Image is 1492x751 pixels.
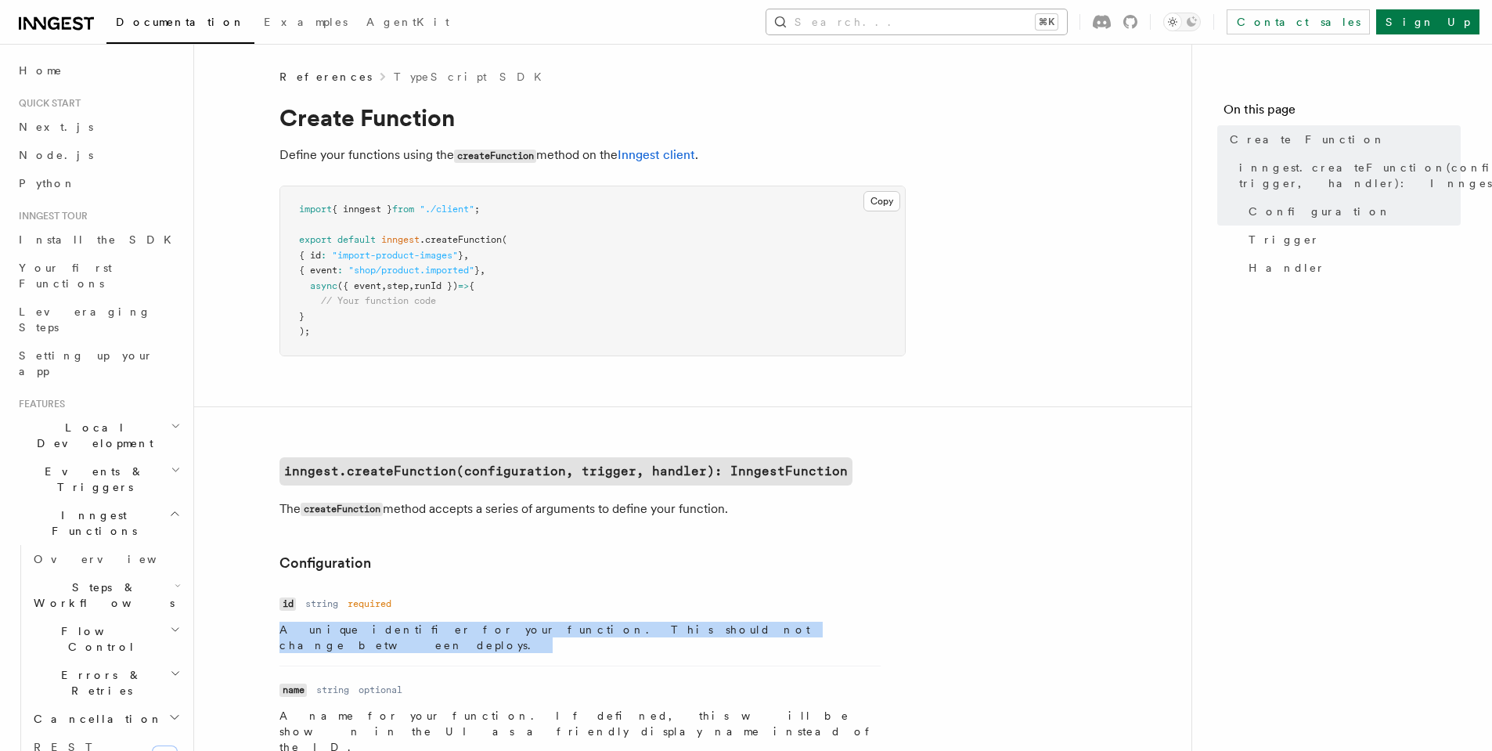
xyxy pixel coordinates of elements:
[316,684,349,696] dd: string
[414,280,458,291] span: runId })
[502,234,507,245] span: (
[13,507,169,539] span: Inngest Functions
[279,684,307,697] code: name
[1224,125,1461,153] a: Create Function
[359,684,402,696] dd: optional
[420,234,502,245] span: .createFunction
[420,204,474,215] span: "./client"
[299,250,321,261] span: { id
[305,598,338,610] dd: string
[13,97,81,110] span: Quick start
[766,9,1067,34] button: Search...⌘K
[279,552,371,574] a: Configuration
[1230,132,1386,147] span: Create Function
[332,204,392,215] span: { inngest }
[19,121,93,133] span: Next.js
[27,573,184,617] button: Steps & Workflows
[618,147,695,162] a: Inngest client
[279,457,852,486] a: inngest.createFunction(configuration, trigger, handler): InngestFunction
[13,464,171,495] span: Events & Triggers
[13,56,184,85] a: Home
[337,234,376,245] span: default
[301,503,383,516] code: createFunction
[480,265,485,276] span: ,
[106,5,254,44] a: Documentation
[299,234,332,245] span: export
[409,280,414,291] span: ,
[19,349,153,377] span: Setting up your app
[1249,232,1320,247] span: Trigger
[13,501,184,545] button: Inngest Functions
[279,622,881,653] p: A unique identifier for your function. This should not change between deploys.
[337,265,343,276] span: :
[474,265,480,276] span: }
[394,69,551,85] a: TypeScript SDK
[13,457,184,501] button: Events & Triggers
[299,326,310,337] span: );
[299,311,305,322] span: }
[13,141,184,169] a: Node.js
[264,16,348,28] span: Examples
[299,265,337,276] span: { event
[469,280,474,291] span: {
[254,5,357,42] a: Examples
[1242,254,1461,282] a: Handler
[1249,260,1325,276] span: Handler
[1249,204,1391,219] span: Configuration
[1163,13,1201,31] button: Toggle dark mode
[279,103,906,132] h1: Create Function
[454,150,536,163] code: createFunction
[27,579,175,611] span: Steps & Workflows
[13,420,171,451] span: Local Development
[279,144,906,167] p: Define your functions using the method on the .
[381,234,420,245] span: inngest
[458,280,469,291] span: =>
[310,280,337,291] span: async
[27,705,184,733] button: Cancellation
[27,661,184,705] button: Errors & Retries
[463,250,469,261] span: ,
[13,413,184,457] button: Local Development
[13,226,184,254] a: Install the SDK
[13,398,65,410] span: Features
[34,553,195,565] span: Overview
[366,16,449,28] span: AgentKit
[279,498,906,521] p: The method accepts a series of arguments to define your function.
[1376,9,1479,34] a: Sign Up
[19,177,76,190] span: Python
[13,298,184,341] a: Leveraging Steps
[19,233,181,246] span: Install the SDK
[116,16,245,28] span: Documentation
[348,598,391,610] dd: required
[332,250,458,261] span: "import-product-images"
[299,204,332,215] span: import
[1227,9,1370,34] a: Contact sales
[321,295,436,306] span: // Your function code
[279,69,372,85] span: References
[337,280,381,291] span: ({ event
[1036,14,1058,30] kbd: ⌘K
[27,623,170,655] span: Flow Control
[387,280,409,291] span: step
[19,149,93,161] span: Node.js
[279,598,296,611] code: id
[19,63,63,78] span: Home
[321,250,326,261] span: :
[27,617,184,661] button: Flow Control
[1242,226,1461,254] a: Trigger
[13,210,88,222] span: Inngest tour
[1233,153,1461,197] a: inngest.createFunction(configuration, trigger, handler): InngestFunction
[1224,100,1461,125] h4: On this page
[392,204,414,215] span: from
[348,265,474,276] span: "shop/product.imported"
[863,191,900,211] button: Copy
[357,5,459,42] a: AgentKit
[458,250,463,261] span: }
[19,262,112,290] span: Your first Functions
[381,280,387,291] span: ,
[27,711,163,727] span: Cancellation
[1242,197,1461,226] a: Configuration
[474,204,480,215] span: ;
[13,169,184,197] a: Python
